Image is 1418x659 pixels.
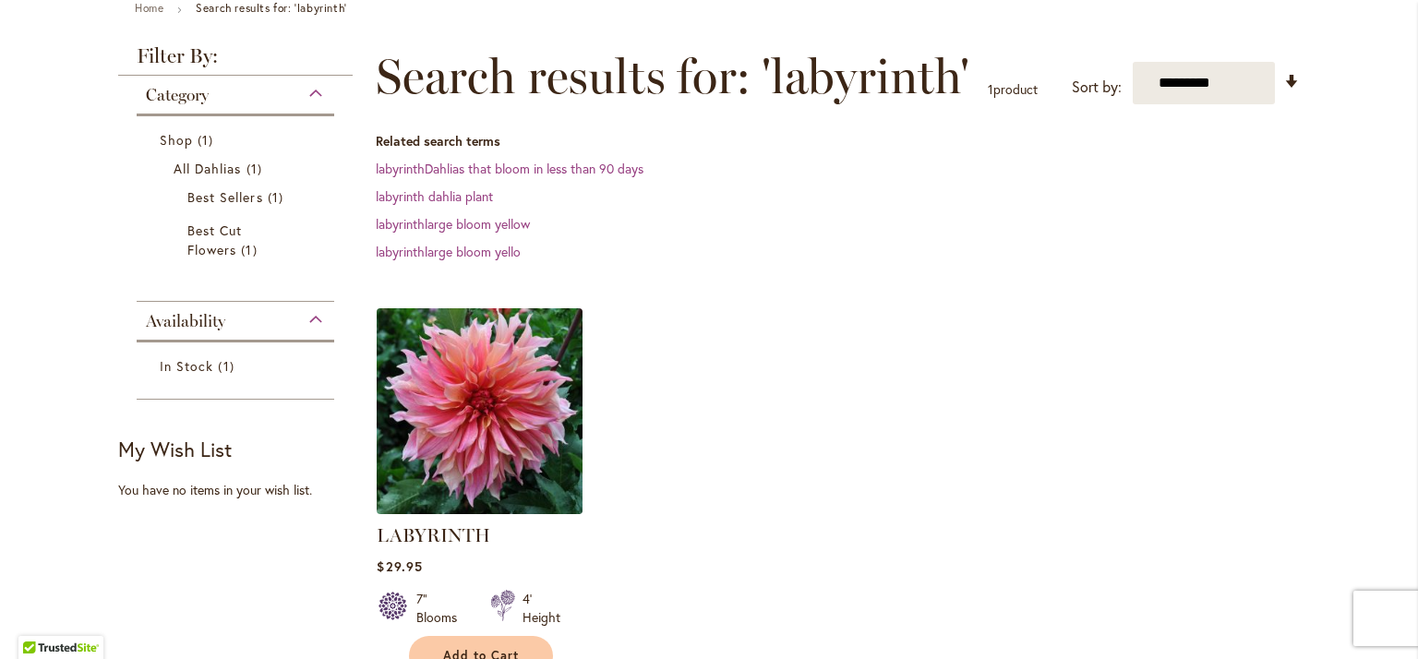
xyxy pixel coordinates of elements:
[135,1,163,15] a: Home
[523,590,560,627] div: 4' Height
[118,481,365,499] div: You have no items in your wish list.
[174,159,302,178] a: All Dahlias
[118,436,232,462] strong: My Wish List
[377,557,422,575] span: $29.95
[376,243,521,260] a: labyrinthlarge bloom yello
[14,593,66,645] iframe: Launch Accessibility Center
[160,131,193,149] span: Shop
[376,187,493,205] a: labyrinth dahlia plant
[246,159,267,178] span: 1
[187,187,288,207] a: Best Sellers
[118,46,353,76] strong: Filter By:
[376,132,1300,150] dt: Related search terms
[196,1,347,15] strong: Search results for: 'labyrinth'
[376,160,643,177] a: labyrinthDahlias that bloom in less than 90 days
[174,160,242,177] span: All Dahlias
[241,240,261,259] span: 1
[377,524,490,546] a: LABYRINTH
[187,222,242,258] span: Best Cut Flowers
[1072,70,1122,104] label: Sort by:
[218,356,238,376] span: 1
[160,357,213,375] span: In Stock
[376,49,969,104] span: Search results for: 'labyrinth'
[146,85,209,105] span: Category
[988,80,993,98] span: 1
[187,221,288,259] a: Best Cut Flowers
[372,303,588,519] img: Labyrinth
[160,130,316,150] a: Shop
[376,215,530,233] a: labyrinthlarge bloom yellow
[160,356,316,376] a: In Stock 1
[416,590,468,627] div: 7" Blooms
[198,130,218,150] span: 1
[268,187,288,207] span: 1
[187,188,263,206] span: Best Sellers
[988,75,1038,104] p: product
[377,500,583,518] a: Labyrinth
[146,311,225,331] span: Availability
